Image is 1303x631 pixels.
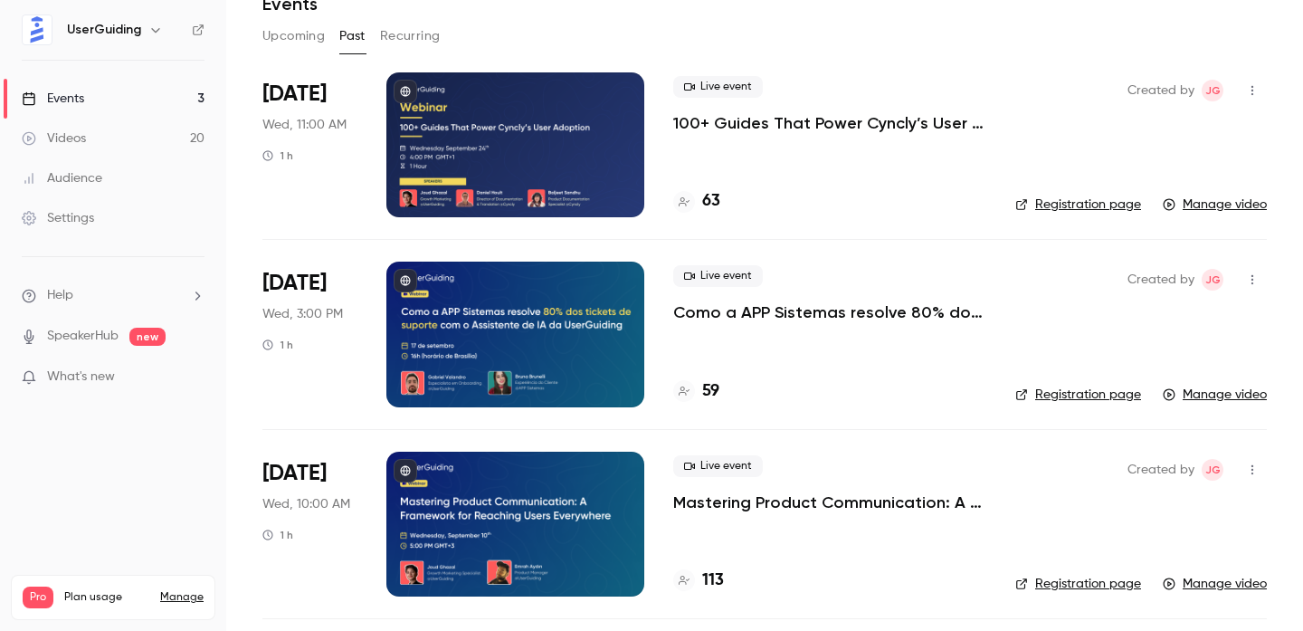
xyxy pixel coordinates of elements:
[1163,386,1267,404] a: Manage video
[1202,269,1223,291] span: Joud Ghazal
[380,22,441,51] button: Recurring
[673,112,986,134] a: 100+ Guides That Power Cyncly’s User Adoption
[262,338,293,352] div: 1 h
[262,262,357,406] div: Sep 17 Wed, 4:00 PM (America/Sao Paulo)
[262,269,327,298] span: [DATE]
[702,569,724,593] h4: 113
[262,528,293,542] div: 1 h
[23,587,53,608] span: Pro
[262,116,347,134] span: Wed, 11:00 AM
[22,286,204,305] li: help-dropdown-opener
[702,189,720,214] h4: 63
[47,286,73,305] span: Help
[1127,80,1194,101] span: Created by
[673,76,763,98] span: Live event
[1163,196,1267,214] a: Manage video
[339,22,366,51] button: Past
[673,301,986,323] a: Como a APP Sistemas resolve 80% dos tickets de suporte com o Assistente de IA da UserGuiding
[262,80,327,109] span: [DATE]
[1205,269,1221,291] span: JG
[129,328,166,346] span: new
[22,90,84,108] div: Events
[262,22,325,51] button: Upcoming
[673,492,986,513] a: Mastering Product Communication: A Framework for Reaching Users Everywhere
[160,590,204,605] a: Manage
[23,15,52,44] img: UserGuiding
[22,169,102,187] div: Audience
[1205,459,1221,481] span: JG
[262,148,293,163] div: 1 h
[262,495,350,513] span: Wed, 10:00 AM
[702,379,719,404] h4: 59
[47,368,115,387] span: What's new
[1202,80,1223,101] span: Joud Ghazal
[1163,575,1267,593] a: Manage video
[1015,575,1141,593] a: Registration page
[673,569,724,593] a: 113
[1015,386,1141,404] a: Registration page
[262,452,357,597] div: Sep 10 Wed, 5:00 PM (Europe/Istanbul)
[673,455,763,477] span: Live event
[262,459,327,488] span: [DATE]
[1205,80,1221,101] span: JG
[1015,196,1141,214] a: Registration page
[1127,459,1194,481] span: Created by
[1127,269,1194,291] span: Created by
[22,209,94,227] div: Settings
[262,305,343,323] span: Wed, 3:00 PM
[67,21,141,39] h6: UserGuiding
[262,72,357,217] div: Sep 24 Wed, 4:00 PM (Europe/London)
[673,189,720,214] a: 63
[47,327,119,346] a: SpeakerHub
[673,265,763,287] span: Live event
[183,369,204,386] iframe: Noticeable Trigger
[22,129,86,148] div: Videos
[64,590,149,605] span: Plan usage
[1202,459,1223,481] span: Joud Ghazal
[673,379,719,404] a: 59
